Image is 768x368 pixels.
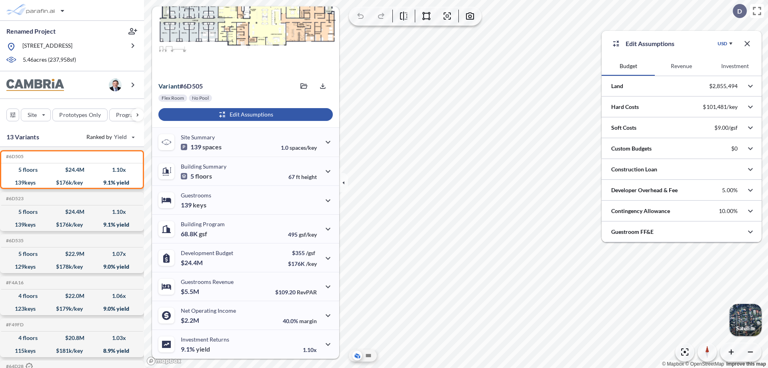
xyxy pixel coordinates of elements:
span: spaces [202,143,222,151]
p: 13 Variants [6,132,39,142]
p: 67 [288,173,317,180]
p: Edit Assumptions [626,39,674,48]
p: $176K [288,260,317,267]
a: Mapbox [662,361,684,367]
span: margin [299,318,317,324]
a: Mapbox homepage [146,356,182,366]
span: height [301,173,317,180]
span: Yield [114,133,127,141]
p: Building Summary [181,163,226,170]
button: Budget [602,56,655,76]
p: [STREET_ADDRESS] [22,42,72,52]
h5: Click to copy the code [4,322,24,328]
p: $2.2M [181,316,200,324]
p: Site Summary [181,134,215,141]
img: user logo [109,78,122,91]
p: 5.00% [722,187,738,194]
p: Developer Overhead & Fee [611,186,678,194]
p: No Pool [192,95,209,101]
p: Prototypes Only [59,111,101,119]
p: 1.10x [303,346,317,353]
p: Construction Loan [611,165,657,173]
span: Variant [158,82,180,90]
button: Site Plan [364,351,373,360]
img: Switcher Image [730,304,762,336]
p: 68.8K [181,230,207,238]
h5: Click to copy the code [4,280,24,286]
p: Guestrooms [181,192,211,199]
span: floors [195,172,212,180]
p: $5.5M [181,288,200,296]
span: yield [196,345,210,353]
p: $9.00/gsf [714,124,738,131]
p: 5 [181,172,212,180]
span: gsf/key [299,231,317,238]
p: $24.4M [181,259,204,267]
button: Aerial View [352,351,362,360]
p: Custom Budgets [611,145,652,153]
p: 1.0 [281,144,317,151]
a: OpenStreetMap [685,361,724,367]
p: Program [116,111,138,119]
p: 40.0% [283,318,317,324]
p: 10.00% [719,207,738,215]
span: spaces/key [290,144,317,151]
p: $355 [288,249,317,256]
button: Switcher ImageSatellite [730,304,762,336]
p: D [737,8,742,15]
button: Ranked by Yield [80,131,140,143]
p: Renamed Project [6,27,56,36]
h5: Click to copy the code [4,196,24,201]
p: $2,855,494 [709,82,738,90]
p: $109.20 [275,289,317,296]
button: Prototypes Only [52,109,108,121]
p: Guestroom FF&E [611,228,654,236]
p: Development Budget [181,249,233,256]
p: Net Operating Income [181,307,236,314]
p: Land [611,82,623,90]
button: Site [21,109,51,121]
p: 139 [181,143,222,151]
h5: Click to copy the code [4,238,24,243]
span: /gsf [306,249,315,256]
button: Revenue [655,56,708,76]
span: gsf [199,230,207,238]
p: $0 [731,145,738,152]
div: USD [718,40,727,47]
p: 495 [288,231,317,238]
span: keys [193,201,206,209]
p: Flex Room [162,95,184,101]
p: 5.46 acres ( 237,958 sf) [23,56,76,64]
img: BrandImage [6,79,64,91]
p: 9.1% [181,345,210,353]
p: Site [28,111,37,119]
p: Building Program [181,221,225,227]
h5: Click to copy the code [4,154,24,159]
p: Hard Costs [611,103,639,111]
button: Program [109,109,152,121]
a: Improve this map [726,361,766,367]
p: Contingency Allowance [611,207,670,215]
span: ft [296,173,300,180]
p: Soft Costs [611,124,636,132]
span: /key [306,260,317,267]
span: RevPAR [297,289,317,296]
p: # 6d505 [158,82,203,90]
p: Investment Returns [181,336,229,343]
p: 139 [181,201,206,209]
p: Guestrooms Revenue [181,278,234,285]
button: Investment [708,56,762,76]
p: Satellite [736,325,755,332]
button: Edit Assumptions [158,108,333,121]
p: $101,481/key [703,103,738,111]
